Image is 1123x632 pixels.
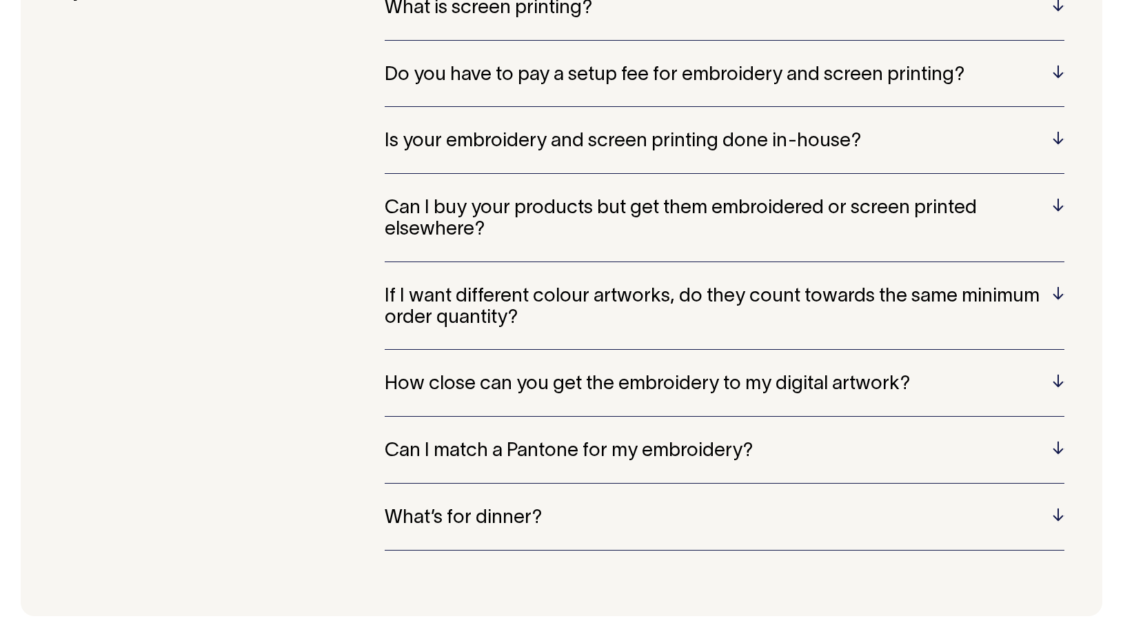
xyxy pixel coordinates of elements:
h5: Do you have to pay a setup fee for embroidery and screen printing? [385,65,1064,86]
h5: If I want different colour artworks, do they count towards the same minimum order quantity? [385,286,1064,329]
h5: Is your embroidery and screen printing done in-house? [385,131,1064,152]
h5: How close can you get the embroidery to my digital artwork? [385,374,1064,395]
h5: Can I buy your products but get them embroidered or screen printed elsewhere? [385,198,1064,241]
h5: What’s for dinner? [385,508,1064,529]
h5: Can I match a Pantone for my embroidery? [385,441,1064,462]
